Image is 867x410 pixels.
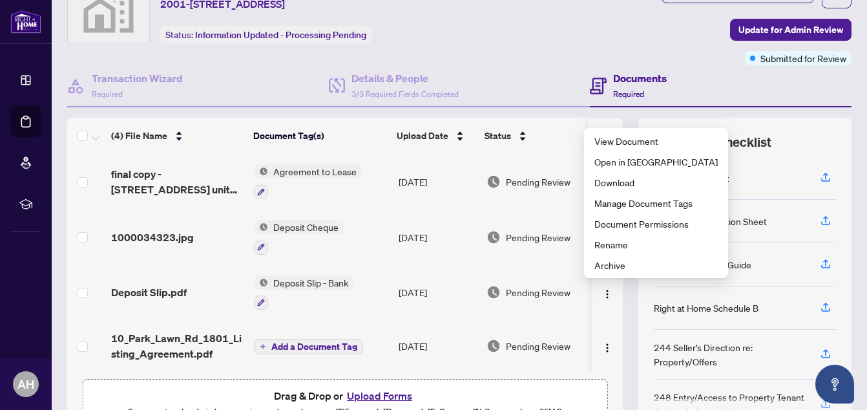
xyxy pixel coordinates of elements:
span: Rename [594,237,718,252]
button: Add a Document Tag [254,338,363,354]
span: Deposit Slip - Bank [268,275,353,290]
img: Document Status [486,339,501,353]
img: Logo [602,289,612,299]
span: 3/3 Required Fields Completed [351,89,459,99]
h4: Details & People [351,70,459,86]
th: Document Tag(s) [248,118,392,154]
span: Pending Review [506,230,570,244]
button: Logo [597,282,618,303]
h4: Transaction Wizard [92,70,183,86]
button: Open asap [815,365,854,404]
span: Information Updated - Processing Pending [195,29,366,41]
h4: Documents [613,70,667,86]
span: Pending Review [506,285,570,299]
span: Update for Admin Review [738,19,843,40]
img: Status Icon [254,164,268,178]
td: [DATE] [393,210,482,265]
td: [DATE] [393,154,482,210]
span: Required [92,89,123,99]
span: Agreement to Lease [268,164,362,178]
div: Right at Home Schedule B [654,301,758,315]
span: final copy - [STREET_ADDRESS] unit 2001 - agreement to lease.pdf [111,166,244,197]
button: Status IconDeposit Slip - Bank [254,275,353,310]
div: 244 Seller’s Direction re: Property/Offers [654,340,805,369]
span: Document Permissions [594,217,718,231]
span: Manage Document Tags [594,196,718,210]
img: Document Status [486,175,501,189]
img: logo [10,10,41,34]
span: View Document [594,134,718,148]
button: Status IconAgreement to Lease [254,164,362,199]
span: Drag & Drop or [274,387,416,404]
span: Open in [GEOGRAPHIC_DATA] [594,155,718,169]
button: Logo [597,336,618,356]
div: Status: [160,26,371,43]
img: Logo [602,343,612,353]
img: Document Status [486,230,501,244]
span: (4) File Name [111,129,167,143]
span: Submitted for Review [760,51,846,65]
span: Pending Review [506,339,570,353]
span: Deposit Slip.pdf [111,285,187,300]
button: Upload Forms [343,387,416,404]
th: Status [479,118,589,154]
th: Upload Date [392,118,479,154]
span: Status [485,129,511,143]
th: (4) File Name [106,118,248,154]
span: Upload Date [397,129,448,143]
td: [DATE] [393,265,482,321]
span: Deposit Cheque [268,220,344,234]
td: [DATE] [393,320,482,372]
span: AH [17,375,34,393]
span: 10_Park_Lawn_Rd_1801_Listing_Agreement.pdf [111,330,244,361]
span: Pending Review [506,175,570,189]
button: Add a Document Tag [254,339,363,354]
span: Archive [594,258,718,272]
span: Required [613,89,644,99]
img: Document Status [486,285,501,299]
span: 1000034323.jpg [111,230,194,245]
span: Add a Document Tag [271,342,357,351]
button: Status IconDeposit Cheque [254,220,344,255]
span: Download [594,175,718,189]
button: Update for Admin Review [730,19,851,41]
img: Status Icon [254,275,268,290]
span: plus [260,343,266,350]
img: Status Icon [254,220,268,234]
